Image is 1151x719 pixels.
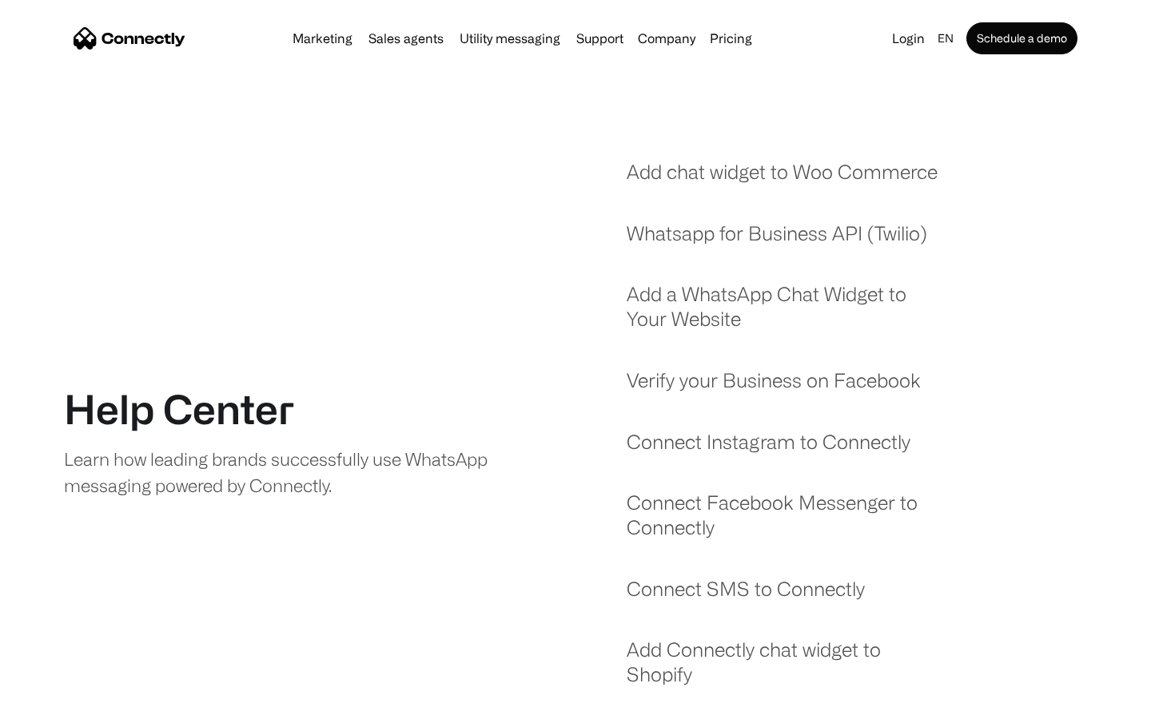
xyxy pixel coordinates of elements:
a: Utility messaging [453,32,567,45]
a: Support [570,32,630,45]
a: Marketing [286,32,359,45]
a: Add Connectly chat widget to Shopify [627,638,949,702]
a: Pricing [703,32,759,45]
div: Company [638,27,695,50]
ul: Language list [32,691,96,713]
div: en [938,27,954,50]
h1: Help Center [64,385,294,433]
a: Connect SMS to Connectly [627,577,865,618]
a: Sales agents [362,32,450,45]
a: Add chat widget to Woo Commerce [627,160,938,201]
a: Login [886,27,931,50]
aside: Language selected: English [16,689,96,713]
a: Verify your Business on Facebook [627,368,921,409]
a: Whatsapp for Business API (Twilio) [627,221,927,262]
a: Connect Instagram to Connectly [627,430,910,471]
a: Connect Facebook Messenger to Connectly [627,491,949,555]
a: Schedule a demo [966,22,1077,54]
a: Add a WhatsApp Chat Widget to Your Website [627,282,949,347]
div: Learn how leading brands successfully use WhatsApp messaging powered by Connectly. [64,446,501,499]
